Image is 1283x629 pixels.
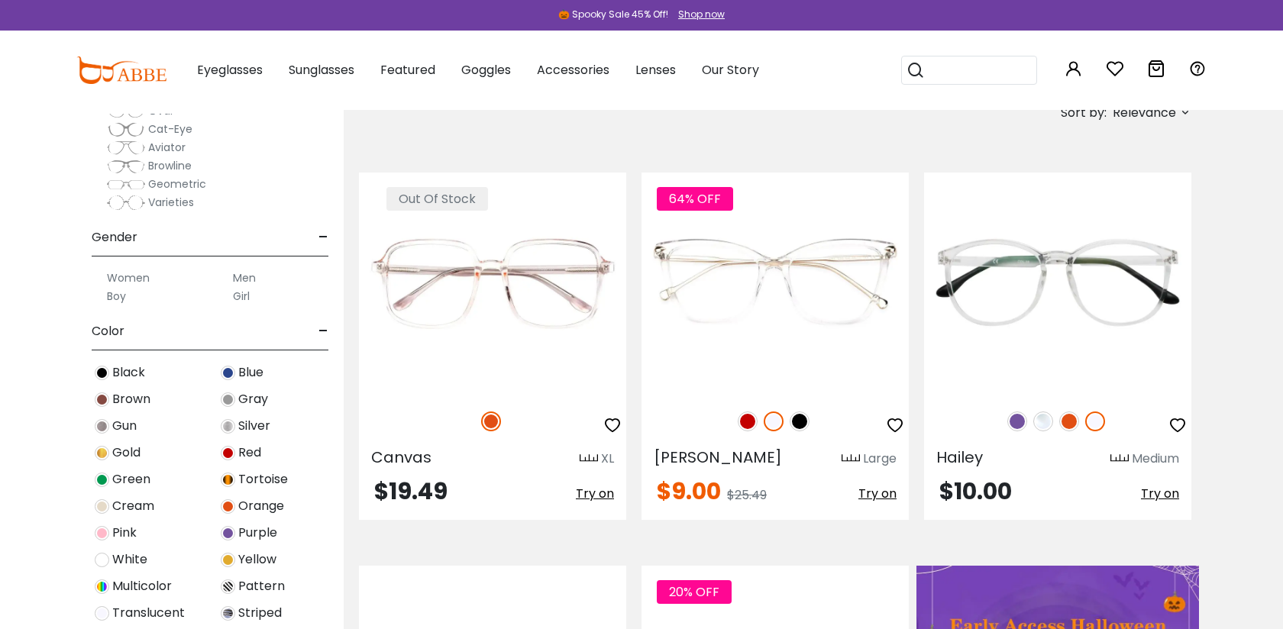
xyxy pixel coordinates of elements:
span: - [318,219,328,256]
img: abbeglasses.com [76,56,166,84]
span: White [112,550,147,569]
img: Translucent [764,411,784,431]
a: Shop now [671,8,725,21]
img: Purple [221,526,235,540]
span: - [318,313,328,350]
img: Black [790,411,810,431]
span: Purple [238,524,277,542]
span: Silver [238,417,270,435]
span: Gender [92,219,137,256]
img: Geometric.png [107,177,145,192]
span: Aviator [148,140,186,155]
img: Blue [221,366,235,380]
img: Orange [1059,411,1079,431]
span: Orange [238,497,284,515]
span: Accessories [537,61,609,79]
img: Gun [95,419,109,434]
span: $19.49 [374,475,448,508]
img: Red [221,446,235,460]
img: Silver [221,419,235,434]
img: size ruler [842,453,860,465]
span: [PERSON_NAME] [654,447,782,468]
img: Purple [1007,411,1027,431]
img: Tortoise [221,473,235,487]
img: Translucent [1085,411,1105,431]
span: Pattern [238,577,285,595]
img: Translucent Gosse - Acetate,Metal ,Universal Bridge Fit [641,173,909,395]
span: $25.49 [727,486,767,504]
span: 20% OFF [657,580,732,604]
span: Gun [112,417,137,435]
img: Green [95,473,109,487]
span: Pink [112,524,137,542]
img: Varieties.png [107,195,145,211]
span: 64% OFF [657,187,733,211]
button: Try on [576,480,614,508]
span: Sunglasses [289,61,354,79]
span: Yellow [238,550,276,569]
img: Yellow [221,553,235,567]
button: Try on [858,480,897,508]
span: Out Of Stock [386,187,488,211]
span: Translucent [112,604,185,622]
span: Geometric [148,176,206,192]
img: Pink [95,526,109,540]
div: Large [863,450,897,468]
span: Try on [858,485,897,502]
div: 🎃 Spooky Sale 45% Off! [558,8,668,21]
span: Tortoise [238,470,288,489]
img: Translucent [95,606,109,621]
span: Cat-Eye [148,121,192,137]
span: Striped [238,604,282,622]
label: Men [233,269,256,287]
img: size ruler [580,453,598,465]
img: Gold [95,446,109,460]
img: Cat-Eye.png [107,122,145,137]
span: $10.00 [939,475,1012,508]
span: Red [238,444,261,462]
img: Gray [221,392,235,407]
span: Gold [112,444,141,462]
span: Our Story [702,61,759,79]
img: Cream [95,499,109,514]
img: size ruler [1110,453,1129,465]
div: XL [601,450,614,468]
span: Relevance [1113,99,1176,127]
span: Hailey [936,447,983,468]
span: Cream [112,497,154,515]
span: Lenses [635,61,676,79]
span: Browline [148,158,192,173]
span: Sort by: [1061,104,1107,121]
label: Boy [107,287,126,305]
span: Brown [112,390,150,408]
div: Medium [1132,450,1179,468]
img: Multicolor [95,579,109,594]
img: Pattern [221,579,235,594]
span: Eyeglasses [197,61,263,79]
span: Try on [576,485,614,502]
img: Black [95,366,109,380]
span: Gray [238,390,268,408]
img: Orange Canvas - TR ,Universal Bridge Fit [359,173,626,395]
span: Blue [238,363,263,382]
img: Browline.png [107,159,145,174]
img: Orange [481,411,501,431]
img: Clear [1033,411,1053,431]
span: Goggles [461,61,511,79]
span: Multicolor [112,577,172,595]
img: Red [738,411,758,431]
span: Color [92,313,124,350]
label: Women [107,269,150,287]
button: Try on [1141,480,1179,508]
img: Aviator.png [107,140,145,156]
img: Orange [221,499,235,514]
img: Translucent Hailey - TR ,Universal Bridge Fit [924,173,1191,395]
img: Brown [95,392,109,407]
span: $9.00 [657,475,721,508]
span: Canvas [371,447,431,468]
span: Try on [1141,485,1179,502]
span: Varieties [148,195,194,210]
